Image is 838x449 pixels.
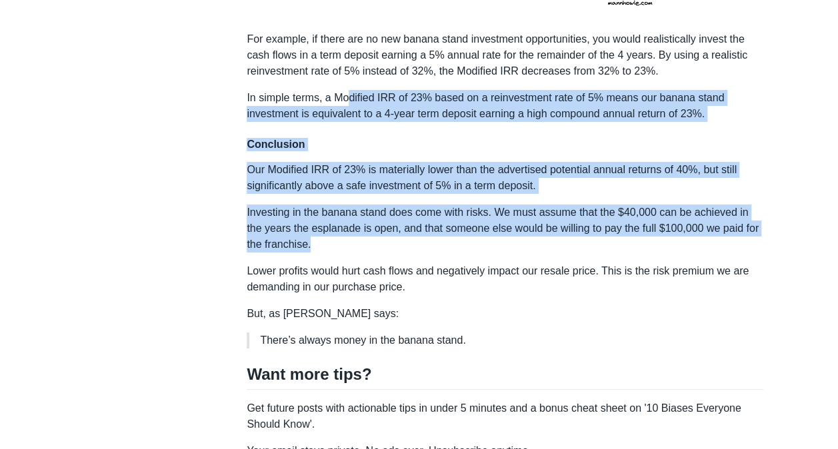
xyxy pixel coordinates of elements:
p: But, as [PERSON_NAME] says: [247,306,763,322]
h2: Want more tips? [247,364,763,390]
p: Lower profits would hurt cash flows and negatively impact our resale price. This is the risk prem... [247,263,763,295]
p: Investing in the banana stand does come with risks. We must assume that the $40,000 can be achiev... [247,205,763,252]
p: In simple terms, a Modified IRR of 23% based on a reinvestment rate of 5% means our banana stand ... [247,90,763,122]
p: For example, if there are no new banana stand investment opportunities, you would realistically i... [247,31,763,79]
p: Our Modified IRR of 23% is materially lower than the advertised potential annual returns of 40%, ... [247,162,763,194]
p: There’s always money in the banana stand. [260,332,753,348]
h4: Conclusion [247,138,763,151]
p: Get future posts with actionable tips in under 5 minutes and a bonus cheat sheet on '10 Biases Ev... [247,400,763,432]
